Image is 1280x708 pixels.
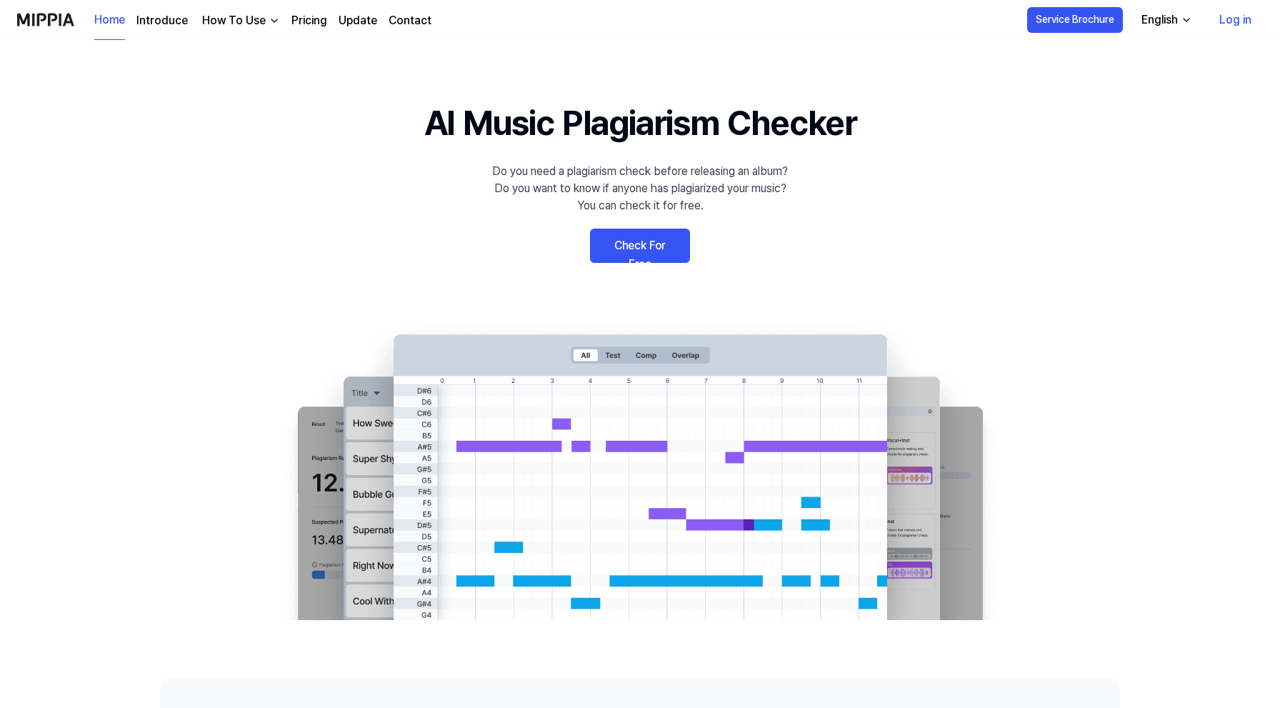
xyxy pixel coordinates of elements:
button: English [1130,6,1201,34]
h1: AI Music Plagiarism Checker [424,97,856,149]
button: Service Brochure [1027,7,1123,33]
div: How To Use [199,12,269,29]
button: How To Use [199,12,280,29]
img: main Image [269,320,1011,620]
div: English [1139,11,1181,29]
a: Contact [389,12,431,29]
div: Do you need a plagiarism check before releasing an album? Do you want to know if anyone has plagi... [492,163,788,214]
a: Check For Free [590,229,690,263]
a: Pricing [291,12,327,29]
a: Update [339,12,377,29]
a: Home [94,1,125,40]
a: Introduce [136,12,188,29]
img: down [269,15,280,26]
